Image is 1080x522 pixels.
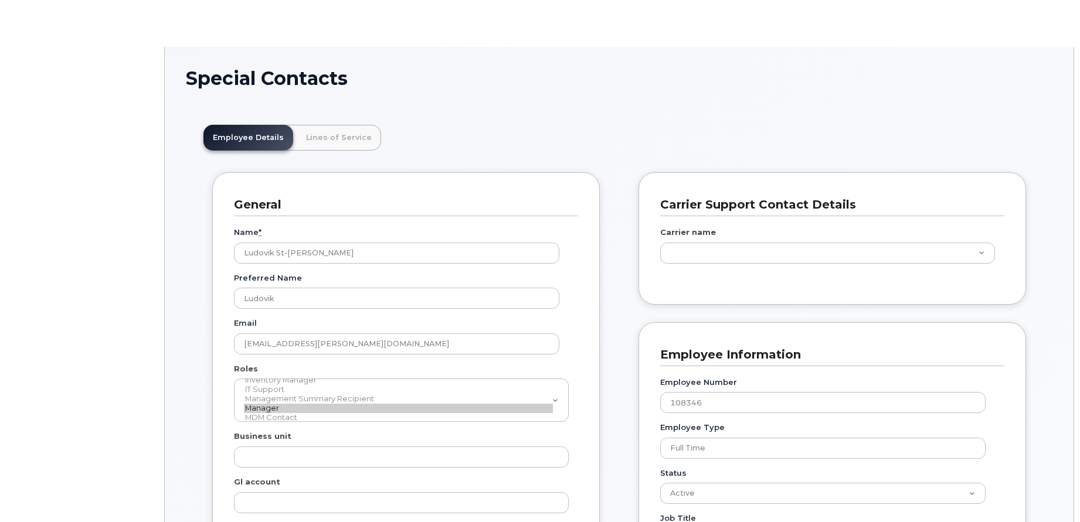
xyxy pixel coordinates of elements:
h3: Carrier Support Contact Details [660,197,996,213]
h1: Special Contacts [186,68,1052,88]
option: Inventory Manager [244,376,553,385]
label: Employee Number [660,377,737,388]
label: Gl account [234,476,280,487]
h3: General [234,197,569,213]
a: Employee Details [203,125,293,151]
label: Status [660,468,687,479]
h3: Employee Information [660,347,996,363]
label: Preferred Name [234,272,302,284]
option: Manager [244,404,553,413]
label: Email [234,318,257,329]
abbr: required [259,227,261,237]
label: Business unit [234,431,291,442]
label: Employee Type [660,422,725,433]
option: Management Summary Recipient [244,394,553,404]
option: MDM Contact [244,413,553,422]
label: Name [234,227,261,238]
a: Lines of Service [297,125,381,151]
option: IT Support [244,385,553,394]
label: Roles [234,363,258,374]
label: Carrier name [660,227,716,238]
